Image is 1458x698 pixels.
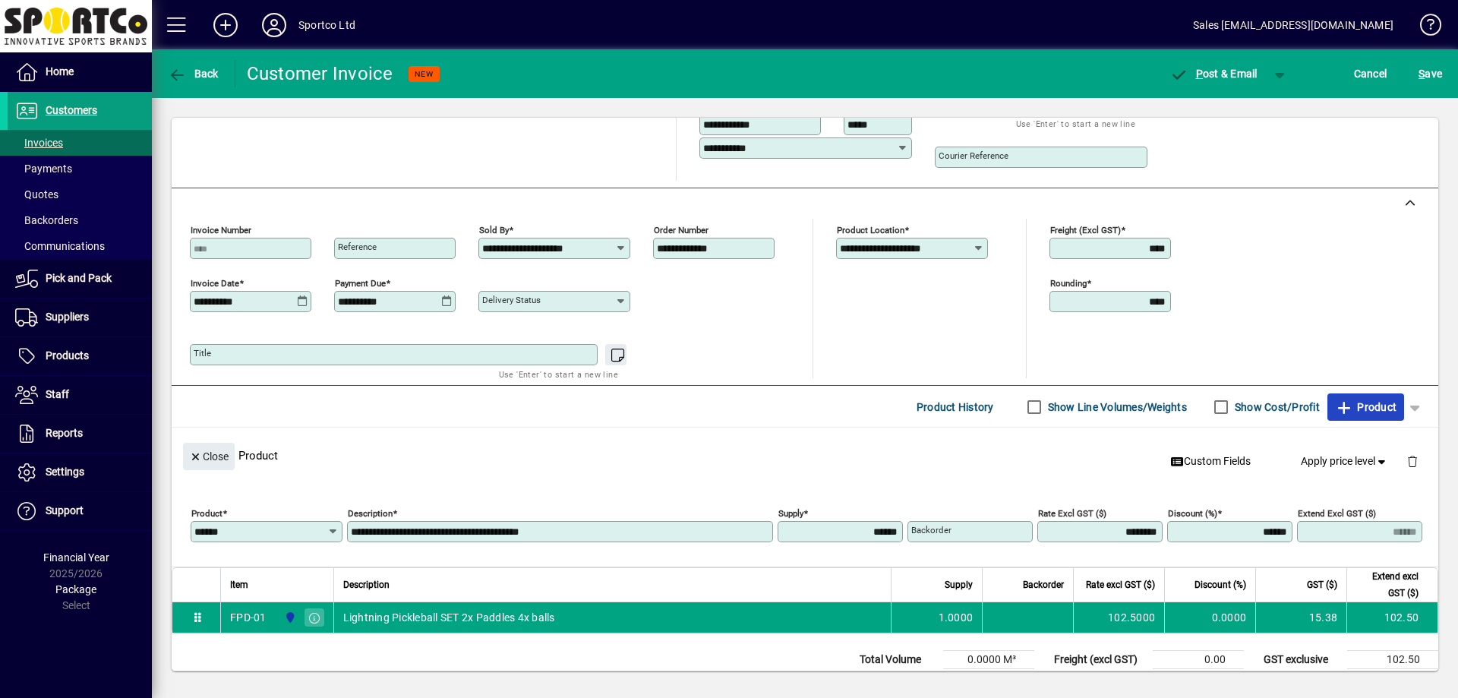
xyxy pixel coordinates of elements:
mat-label: Description [348,508,393,519]
mat-label: Supply [778,508,803,519]
td: 102.50 [1346,602,1437,633]
td: GST [1256,669,1347,687]
span: Pick and Pack [46,272,112,284]
span: Cancel [1354,62,1387,86]
button: Close [183,443,235,470]
a: Products [8,337,152,375]
span: Sportco Ltd Warehouse [280,609,298,626]
span: 1.0000 [939,610,974,625]
td: 102.50 [1347,651,1438,669]
mat-label: Product [191,508,222,519]
span: Settings [46,466,84,478]
mat-label: Reference [338,242,377,252]
button: Profile [250,11,298,39]
a: Suppliers [8,298,152,336]
td: 0.0000 [1164,602,1255,633]
button: Custom Fields [1164,448,1257,475]
span: Discount (%) [1194,576,1246,593]
span: Backorder [1023,576,1064,593]
span: Invoices [15,137,63,149]
span: Lightning Pickleball SET 2x Paddles 4x balls [343,610,555,625]
td: Rounding [1046,669,1153,687]
mat-label: Product location [837,225,904,235]
div: FPD-01 [230,610,267,625]
mat-label: Invoice number [191,225,251,235]
button: Product [1327,393,1404,421]
app-page-header-button: Delete [1394,454,1431,468]
app-page-header-button: Back [152,60,235,87]
span: Reports [46,427,83,439]
mat-label: Rate excl GST ($) [1038,508,1106,519]
a: Invoices [8,130,152,156]
span: Close [189,444,229,469]
span: ave [1419,62,1442,86]
button: Add [201,11,250,39]
div: Product [172,428,1438,483]
div: Sales [EMAIL_ADDRESS][DOMAIN_NAME] [1193,13,1393,37]
a: Home [8,53,152,91]
mat-label: Delivery status [482,295,541,305]
mat-label: Discount (%) [1168,508,1217,519]
span: Communications [15,240,105,252]
span: Customers [46,104,97,116]
td: 0.0000 M³ [943,651,1034,669]
mat-label: Backorder [911,525,951,535]
span: Apply price level [1301,453,1389,469]
div: Sportco Ltd [298,13,355,37]
button: Cancel [1350,60,1391,87]
a: Knowledge Base [1409,3,1439,52]
mat-label: Freight (excl GST) [1050,225,1121,235]
mat-label: Order number [654,225,708,235]
mat-hint: Use 'Enter' to start a new line [499,365,618,383]
a: Backorders [8,207,152,233]
button: Product History [910,393,1000,421]
span: NEW [415,69,434,79]
span: Products [46,349,89,362]
span: Package [55,583,96,595]
a: Quotes [8,182,152,207]
label: Show Cost/Profit [1232,400,1320,415]
button: Post & Email [1162,60,1265,87]
td: 0.00 [1153,669,1244,687]
a: Communications [8,233,152,259]
span: GST ($) [1307,576,1337,593]
span: Custom Fields [1170,453,1251,469]
a: Payments [8,156,152,182]
app-page-header-button: Close [179,449,238,463]
mat-label: Rounding [1050,278,1087,289]
button: Back [164,60,222,87]
mat-label: Invoice date [191,278,239,289]
button: Delete [1394,443,1431,479]
a: Reports [8,415,152,453]
span: Suppliers [46,311,89,323]
span: Financial Year [43,551,109,564]
td: Freight (excl GST) [1046,651,1153,669]
span: Back [168,68,219,80]
mat-label: Sold by [479,225,509,235]
span: ost & Email [1169,68,1258,80]
a: Settings [8,453,152,491]
span: Home [46,65,74,77]
span: Supply [945,576,973,593]
td: Total Volume [852,651,943,669]
button: Apply price level [1295,448,1395,475]
span: Description [343,576,390,593]
span: S [1419,68,1425,80]
td: GST exclusive [1256,651,1347,669]
mat-label: Courier Reference [939,150,1008,161]
a: Pick and Pack [8,260,152,298]
span: Item [230,576,248,593]
span: Product History [917,395,994,419]
td: 0.7600 Kg [943,669,1034,687]
mat-label: Title [194,348,211,358]
td: Total Weight [852,669,943,687]
span: Quotes [15,188,58,201]
div: 102.5000 [1083,610,1155,625]
td: 15.38 [1347,669,1438,687]
button: Save [1415,60,1446,87]
a: Staff [8,376,152,414]
span: Staff [46,388,69,400]
span: P [1196,68,1203,80]
td: 15.38 [1255,602,1346,633]
td: 0.00 [1153,651,1244,669]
